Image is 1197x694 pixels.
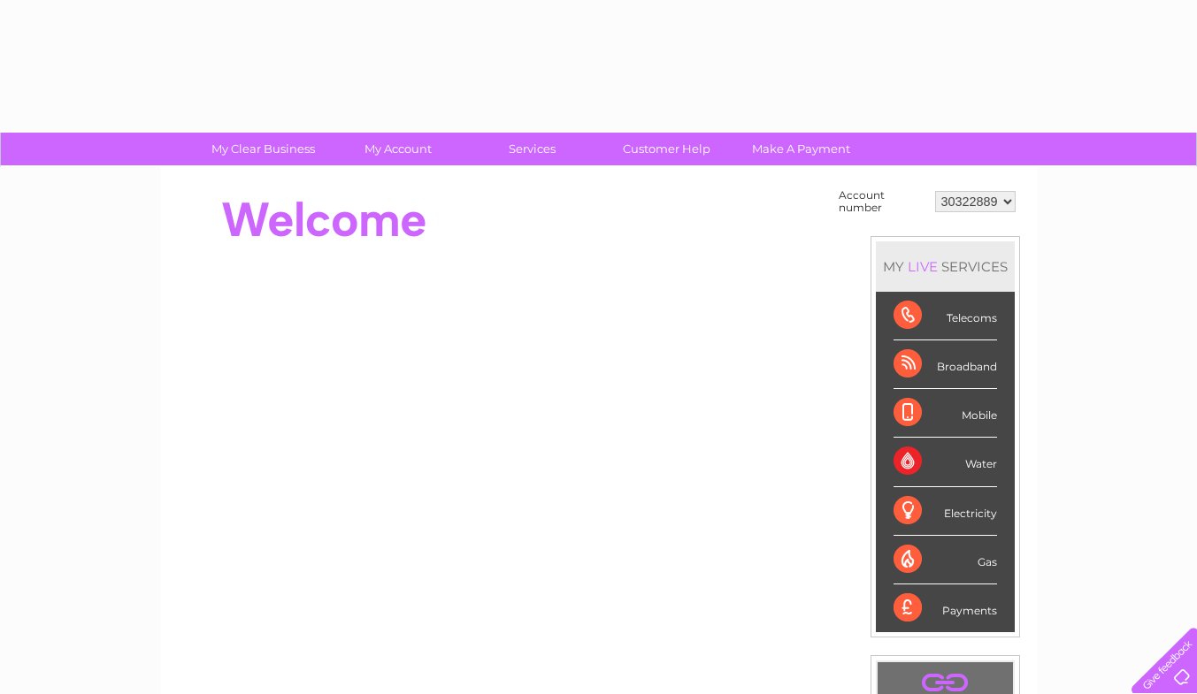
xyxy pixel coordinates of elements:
[894,536,997,584] div: Gas
[728,133,874,165] a: Make A Payment
[876,241,1015,292] div: MY SERVICES
[894,438,997,486] div: Water
[894,340,997,389] div: Broadband
[904,258,941,275] div: LIVE
[894,389,997,438] div: Mobile
[459,133,605,165] a: Services
[325,133,471,165] a: My Account
[190,133,336,165] a: My Clear Business
[834,185,931,218] td: Account number
[894,584,997,632] div: Payments
[894,292,997,340] div: Telecoms
[894,487,997,536] div: Electricity
[594,133,740,165] a: Customer Help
